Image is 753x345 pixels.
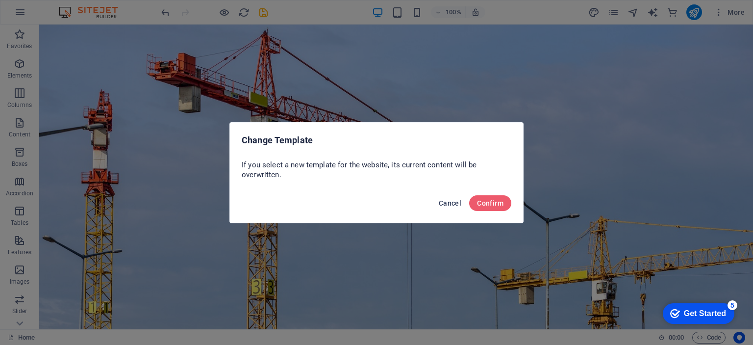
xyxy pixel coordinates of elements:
[8,5,79,26] div: Get Started 5 items remaining, 0% complete
[29,11,71,20] div: Get Started
[477,199,503,207] span: Confirm
[435,195,465,211] button: Cancel
[242,134,511,146] h2: Change Template
[73,2,82,12] div: 5
[439,199,461,207] span: Cancel
[242,160,511,180] p: If you select a new template for the website, its current content will be overwritten.
[469,195,511,211] button: Confirm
